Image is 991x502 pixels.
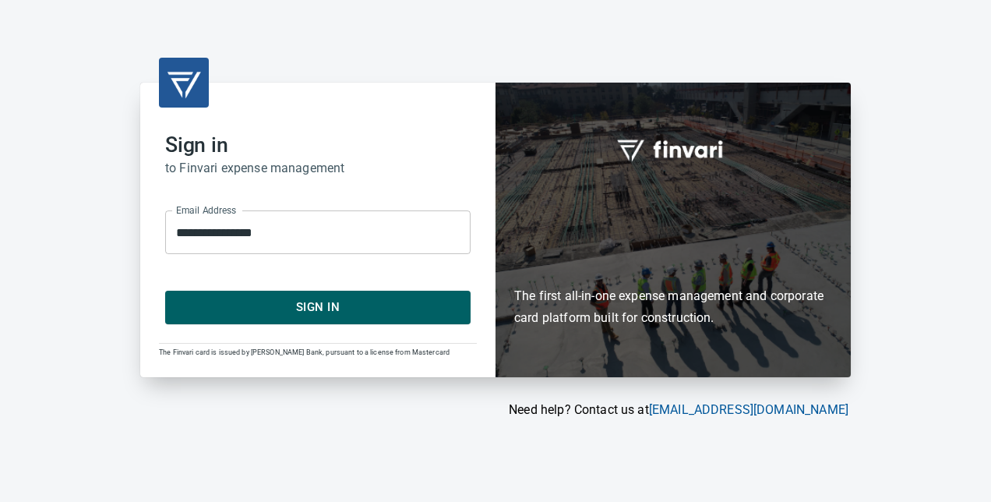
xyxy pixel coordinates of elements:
p: Need help? Contact us at [140,401,848,419]
h6: to Finvari expense management [165,157,471,179]
h6: The first all-in-one expense management and corporate card platform built for construction. [514,196,832,329]
a: [EMAIL_ADDRESS][DOMAIN_NAME] [649,402,848,417]
img: fullword_logo_white.png [615,131,732,167]
span: Sign In [182,297,453,317]
img: transparent_logo.png [165,64,203,101]
h2: Sign in [165,133,471,157]
div: Finvari [495,83,851,376]
button: Sign In [165,291,471,323]
span: The Finvari card is issued by [PERSON_NAME] Bank, pursuant to a license from Mastercard [159,348,450,356]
